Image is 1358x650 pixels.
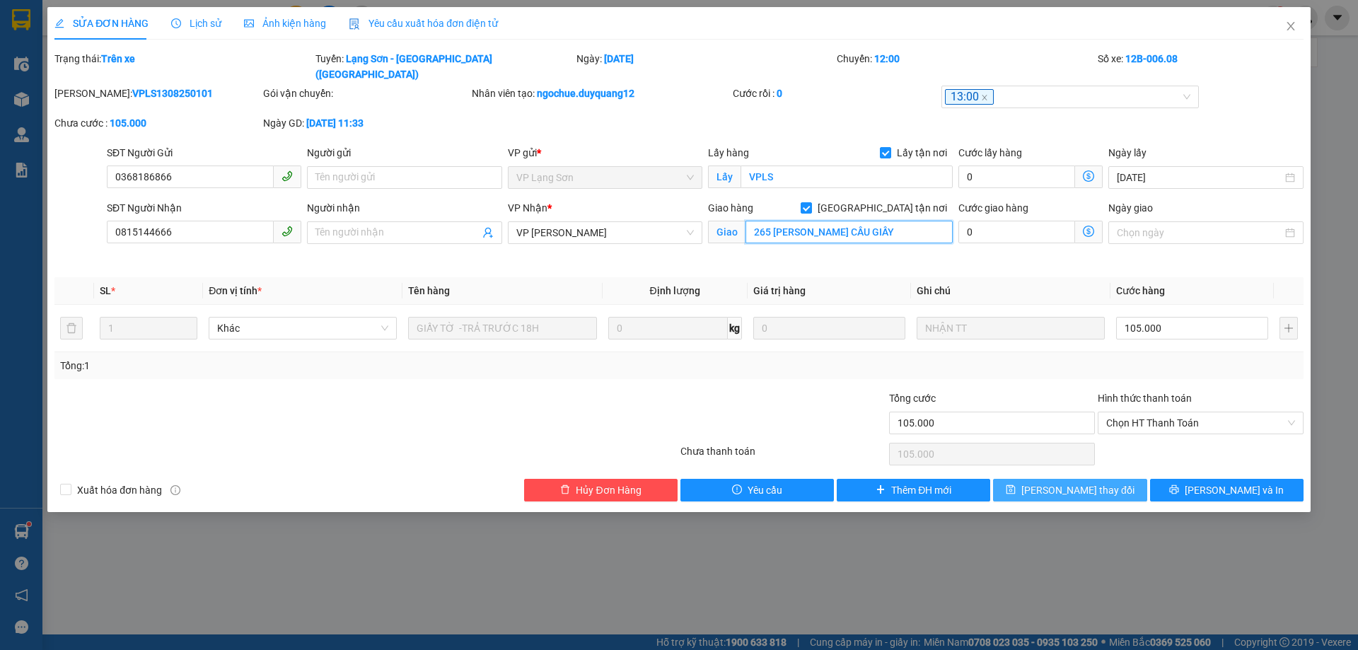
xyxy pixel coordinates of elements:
[508,145,702,161] div: VP gửi
[516,222,694,243] span: VP Minh Khai
[171,18,221,29] span: Lịch sử
[282,226,293,237] span: phone
[408,317,596,339] input: VD: Bàn, Ghế
[891,482,951,498] span: Thêm ĐH mới
[835,51,1096,82] div: Chuyến:
[1185,482,1284,498] span: [PERSON_NAME] và In
[307,200,501,216] div: Người nhận
[263,115,469,131] div: Ngày GD:
[209,285,262,296] span: Đơn vị tính
[282,170,293,182] span: phone
[911,277,1110,305] th: Ghi chú
[958,202,1028,214] label: Cước giao hàng
[917,317,1105,339] input: Ghi Chú
[472,86,730,101] div: Nhân viên tạo:
[576,482,641,498] span: Hủy Đơn Hàng
[60,358,524,373] div: Tổng: 1
[244,18,254,28] span: picture
[170,485,180,495] span: info-circle
[306,117,364,129] b: [DATE] 11:33
[54,115,260,131] div: Chưa cước :
[889,393,936,404] span: Tổng cước
[71,482,168,498] span: Xuất hóa đơn hàng
[482,227,494,238] span: user-add
[171,18,181,28] span: clock-circle
[54,86,260,101] div: [PERSON_NAME]:
[508,202,547,214] span: VP Nhận
[1116,285,1165,296] span: Cước hàng
[874,53,900,64] b: 12:00
[708,147,749,158] span: Lấy hàng
[993,479,1147,501] button: save[PERSON_NAME] thay đổi
[753,285,806,296] span: Giá trị hàng
[408,285,450,296] span: Tên hàng
[708,221,745,243] span: Giao
[732,484,742,496] span: exclamation-circle
[1117,170,1282,185] input: Ngày lấy
[60,317,83,339] button: delete
[748,482,782,498] span: Yêu cầu
[575,51,836,82] div: Ngày:
[1098,393,1192,404] label: Hình thức thanh toán
[244,18,326,29] span: Ảnh kiện hàng
[263,86,469,101] div: Gói vận chuyển:
[349,18,360,30] img: icon
[708,166,741,188] span: Lấy
[837,479,990,501] button: plusThêm ĐH mới
[1117,225,1282,240] input: Ngày giao
[107,145,301,161] div: SĐT Người Gửi
[1271,7,1311,47] button: Close
[777,88,782,99] b: 0
[1106,412,1295,434] span: Chọn HT Thanh Toán
[1279,317,1298,339] button: plus
[516,167,694,188] span: VP Lạng Sơn
[1169,484,1179,496] span: printer
[307,145,501,161] div: Người gửi
[650,285,700,296] span: Định lượng
[733,86,939,101] div: Cước rồi :
[1083,170,1094,182] span: dollar-circle
[958,166,1075,188] input: Cước lấy hàng
[679,443,888,468] div: Chưa thanh toán
[107,200,301,216] div: SĐT Người Nhận
[958,221,1075,243] input: Cước giao hàng
[891,145,953,161] span: Lấy tận nơi
[1096,51,1305,82] div: Số xe:
[101,53,135,64] b: Trên xe
[1285,21,1296,32] span: close
[981,94,988,101] span: close
[132,88,213,99] b: VPLS1308250101
[537,88,634,99] b: ngochue.duyquang12
[1150,479,1304,501] button: printer[PERSON_NAME] và In
[54,18,149,29] span: SỬA ĐƠN HÀNG
[315,53,492,80] b: Lạng Sơn - [GEOGRAPHIC_DATA] ([GEOGRAPHIC_DATA])
[100,285,111,296] span: SL
[812,200,953,216] span: [GEOGRAPHIC_DATA] tận nơi
[314,51,575,82] div: Tuyến:
[753,317,905,339] input: 0
[876,484,886,496] span: plus
[1006,484,1016,496] span: save
[53,51,314,82] div: Trạng thái:
[1083,226,1094,237] span: dollar-circle
[708,202,753,214] span: Giao hàng
[217,318,388,339] span: Khác
[110,117,146,129] b: 105.000
[54,18,64,28] span: edit
[680,479,834,501] button: exclamation-circleYêu cầu
[349,18,498,29] span: Yêu cầu xuất hóa đơn điện tử
[745,221,953,243] input: Giao tận nơi
[604,53,634,64] b: [DATE]
[1125,53,1178,64] b: 12B-006.08
[741,166,953,188] input: Lấy tận nơi
[1108,147,1147,158] label: Ngày lấy
[1108,202,1153,214] label: Ngày giao
[1021,482,1134,498] span: [PERSON_NAME] thay đổi
[560,484,570,496] span: delete
[728,317,742,339] span: kg
[945,89,994,105] span: 13:00
[524,479,678,501] button: deleteHủy Đơn Hàng
[958,147,1022,158] label: Cước lấy hàng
